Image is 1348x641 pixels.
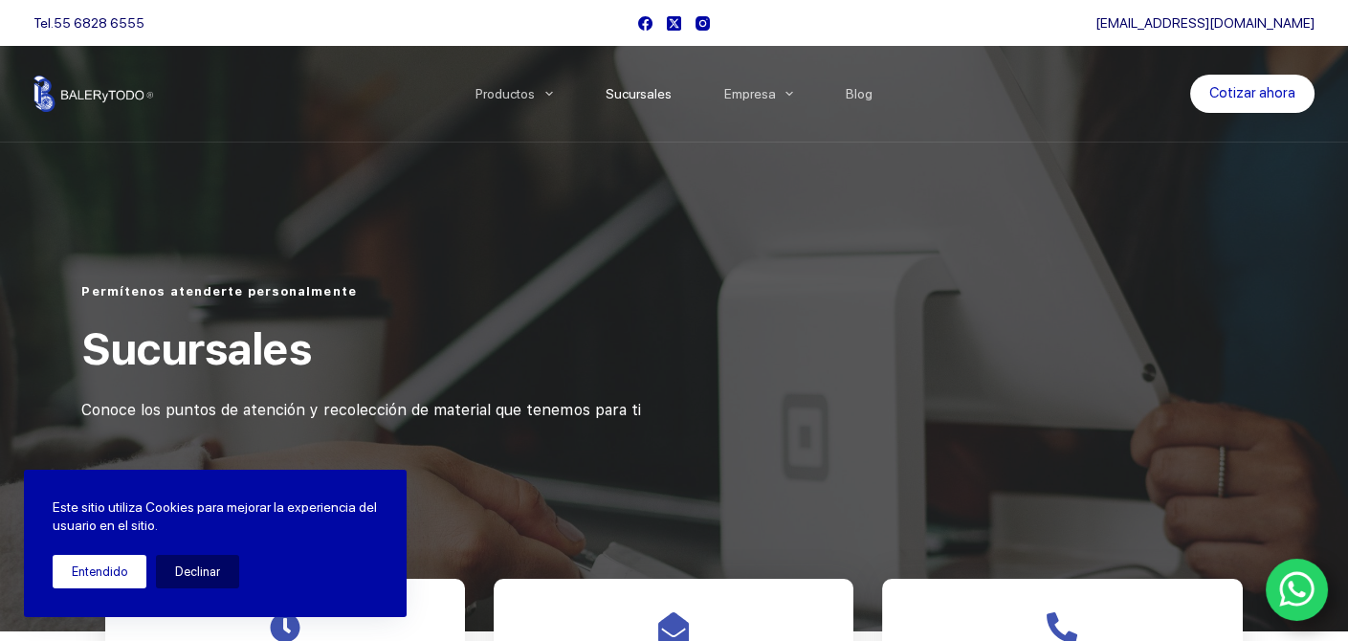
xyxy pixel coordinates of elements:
[33,15,144,31] span: Tel.
[667,16,681,31] a: X (Twitter)
[81,284,356,298] span: Permítenos atenderte personalmente
[696,16,710,31] a: Instagram
[54,15,144,31] a: 55 6828 6555
[53,498,378,536] p: Este sitio utiliza Cookies para mejorar la experiencia del usuario en el sitio.
[1266,559,1329,622] a: WhatsApp
[156,555,239,588] button: Declinar
[81,322,311,375] span: Sucursales
[1190,75,1315,113] a: Cotizar ahora
[638,16,652,31] a: Facebook
[53,555,146,588] button: Entendido
[33,76,153,112] img: Balerytodo
[449,46,899,142] nav: Menu Principal
[81,401,640,419] span: Conoce los puntos de atención y recolección de material que tenemos para ti
[1095,15,1315,31] a: [EMAIL_ADDRESS][DOMAIN_NAME]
